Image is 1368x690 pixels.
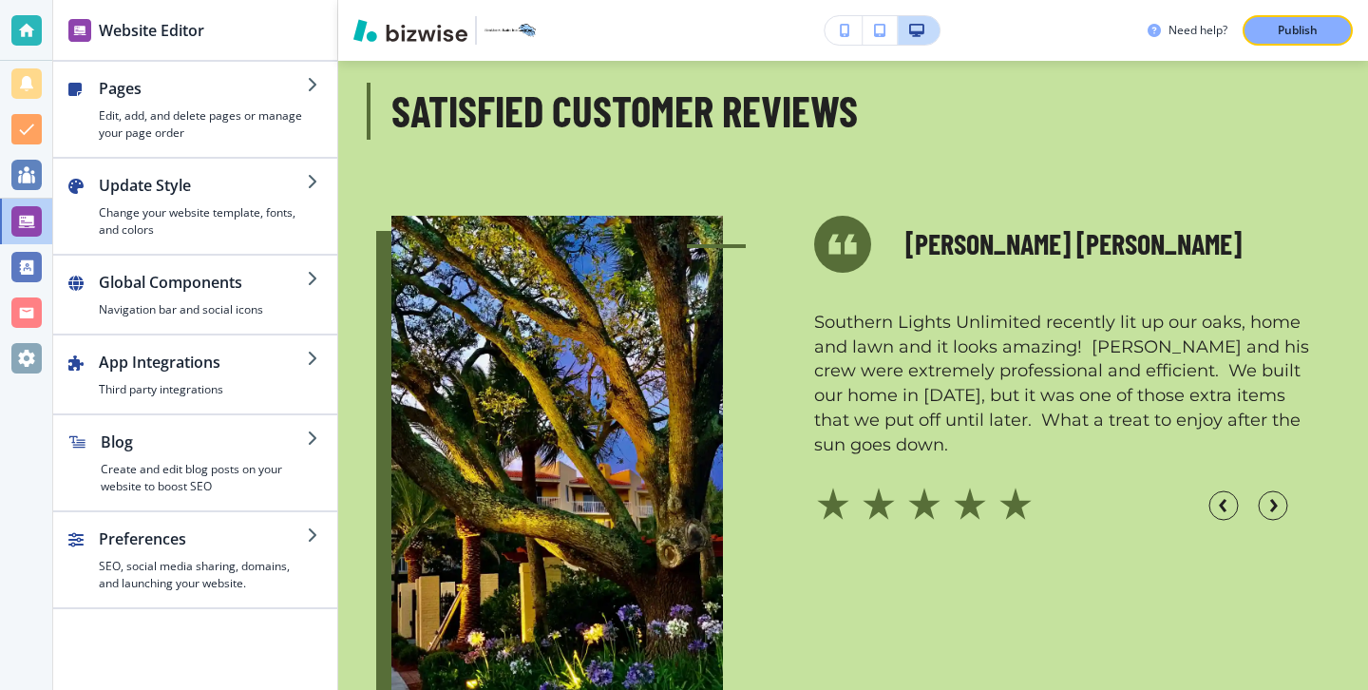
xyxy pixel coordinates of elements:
[99,19,204,42] h2: Website Editor
[68,19,91,42] img: editor icon
[53,256,337,334] button: Global ComponentsNavigation bar and social icons
[99,204,307,239] h4: Change your website template, fonts, and colors
[99,301,307,318] h4: Navigation bar and social icons
[99,558,307,592] h4: SEO, social media sharing, domains, and launching your website.
[905,225,1242,263] h5: [PERSON_NAME] [PERSON_NAME]
[1278,22,1318,39] p: Publish
[99,271,307,294] h2: Global Components
[391,83,1315,140] h3: Satisfied Customer Reviews
[353,19,467,42] img: Bizwise Logo
[1243,15,1353,46] button: Publish
[99,174,307,197] h2: Update Style
[814,311,1315,458] p: Southern Lights Unlimited recently lit up our oaks, home and lawn and it looks amazing! [PERSON_N...
[99,351,307,374] h2: App Integrations
[101,431,307,453] h2: Blog
[53,415,337,510] button: BlogCreate and edit blog posts on your website to boost SEO
[101,461,307,495] h4: Create and edit blog posts on your website to boost SEO
[53,159,337,254] button: Update StyleChange your website template, fonts, and colors
[99,381,307,398] h4: Third party integrations
[99,527,307,550] h2: Preferences
[1168,22,1227,39] h3: Need help?
[53,335,337,413] button: App IntegrationsThird party integrations
[99,77,307,100] h2: Pages
[99,107,307,142] h4: Edit, add, and delete pages or manage your page order
[53,62,337,157] button: PagesEdit, add, and delete pages or manage your page order
[484,24,536,37] img: Your Logo
[53,512,337,607] button: PreferencesSEO, social media sharing, domains, and launching your website.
